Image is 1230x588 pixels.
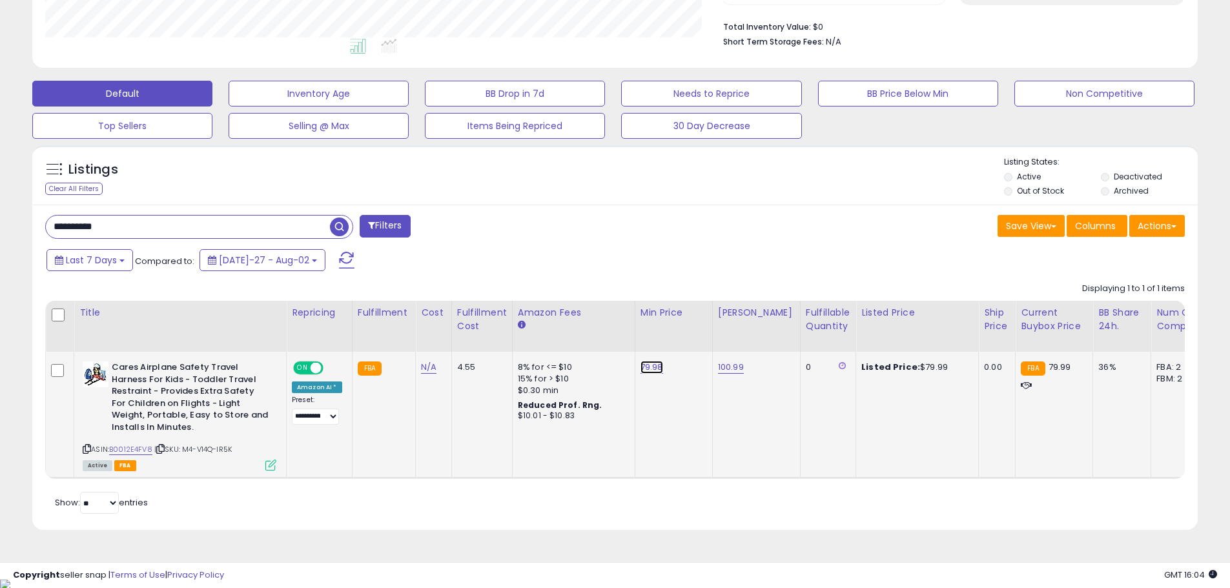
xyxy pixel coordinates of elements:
[1114,171,1162,182] label: Deactivated
[421,361,436,374] a: N/A
[83,361,108,387] img: 51MWfVmYq9L._SL40_.jpg
[200,249,325,271] button: [DATE]-27 - Aug-02
[358,306,410,319] div: Fulfillment
[1021,306,1087,333] div: Current Buybox Price
[984,306,1010,333] div: Ship Price
[322,363,342,374] span: OFF
[68,161,118,179] h5: Listings
[1075,219,1116,232] span: Columns
[154,444,232,454] span: | SKU: M4-V14Q-IR5K
[818,81,998,106] button: BB Price Below Min
[518,361,625,373] div: 8% for <= $10
[360,215,410,238] button: Filters
[292,396,342,425] div: Preset:
[1014,81,1194,106] button: Non Competitive
[358,361,382,376] small: FBA
[457,306,507,333] div: Fulfillment Cost
[1156,361,1199,373] div: FBA: 2
[45,183,103,195] div: Clear All Filters
[621,81,801,106] button: Needs to Reprice
[229,113,409,139] button: Selling @ Max
[1114,185,1149,196] label: Archived
[114,460,136,471] span: FBA
[1017,171,1041,182] label: Active
[425,81,605,106] button: BB Drop in 7d
[13,569,60,581] strong: Copyright
[1067,215,1127,237] button: Columns
[718,306,795,319] div: [PERSON_NAME]
[1098,361,1141,373] div: 36%
[723,18,1175,34] li: $0
[292,381,342,393] div: Amazon AI *
[518,400,602,411] b: Reduced Prof. Rng.
[723,21,811,32] b: Total Inventory Value:
[112,361,269,436] b: Cares Airplane Safety Travel Harness For Kids - Toddler Travel Restraint - Provides Extra Safety ...
[861,306,973,319] div: Listed Price
[518,373,625,385] div: 15% for > $10
[32,81,212,106] button: Default
[1021,361,1045,376] small: FBA
[292,306,347,319] div: Repricing
[718,361,744,374] a: 100.99
[861,361,920,373] b: Listed Price:
[457,361,502,373] div: 4.55
[1082,283,1185,295] div: Displaying 1 to 1 of 1 items
[135,255,194,267] span: Compared to:
[1156,373,1199,385] div: FBM: 2
[219,254,309,267] span: [DATE]-27 - Aug-02
[229,81,409,106] button: Inventory Age
[518,385,625,396] div: $0.30 min
[806,361,846,373] div: 0
[806,306,850,333] div: Fulfillable Quantity
[13,569,224,582] div: seller snap | |
[518,411,625,421] div: $10.01 - $10.83
[425,113,605,139] button: Items Being Repriced
[32,113,212,139] button: Top Sellers
[421,306,446,319] div: Cost
[1156,306,1204,333] div: Num of Comp.
[46,249,133,271] button: Last 7 Days
[723,36,824,47] b: Short Term Storage Fees:
[66,254,117,267] span: Last 7 Days
[984,361,1005,373] div: 0.00
[1098,306,1145,333] div: BB Share 24h.
[998,215,1065,237] button: Save View
[294,363,311,374] span: ON
[83,460,112,471] span: All listings currently available for purchase on Amazon
[1004,156,1198,168] p: Listing States:
[518,319,526,331] small: Amazon Fees.
[826,35,841,48] span: N/A
[641,361,663,374] a: 79.98
[110,569,165,581] a: Terms of Use
[621,113,801,139] button: 30 Day Decrease
[1017,185,1064,196] label: Out of Stock
[518,306,630,319] div: Amazon Fees
[861,361,969,373] div: $79.99
[1164,569,1217,581] span: 2025-08-10 16:04 GMT
[167,569,224,581] a: Privacy Policy
[79,306,281,319] div: Title
[83,361,276,469] div: ASIN:
[1129,215,1185,237] button: Actions
[1049,361,1071,373] span: 79.99
[109,444,152,455] a: B0012E4FV8
[55,496,148,509] span: Show: entries
[641,306,707,319] div: Min Price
